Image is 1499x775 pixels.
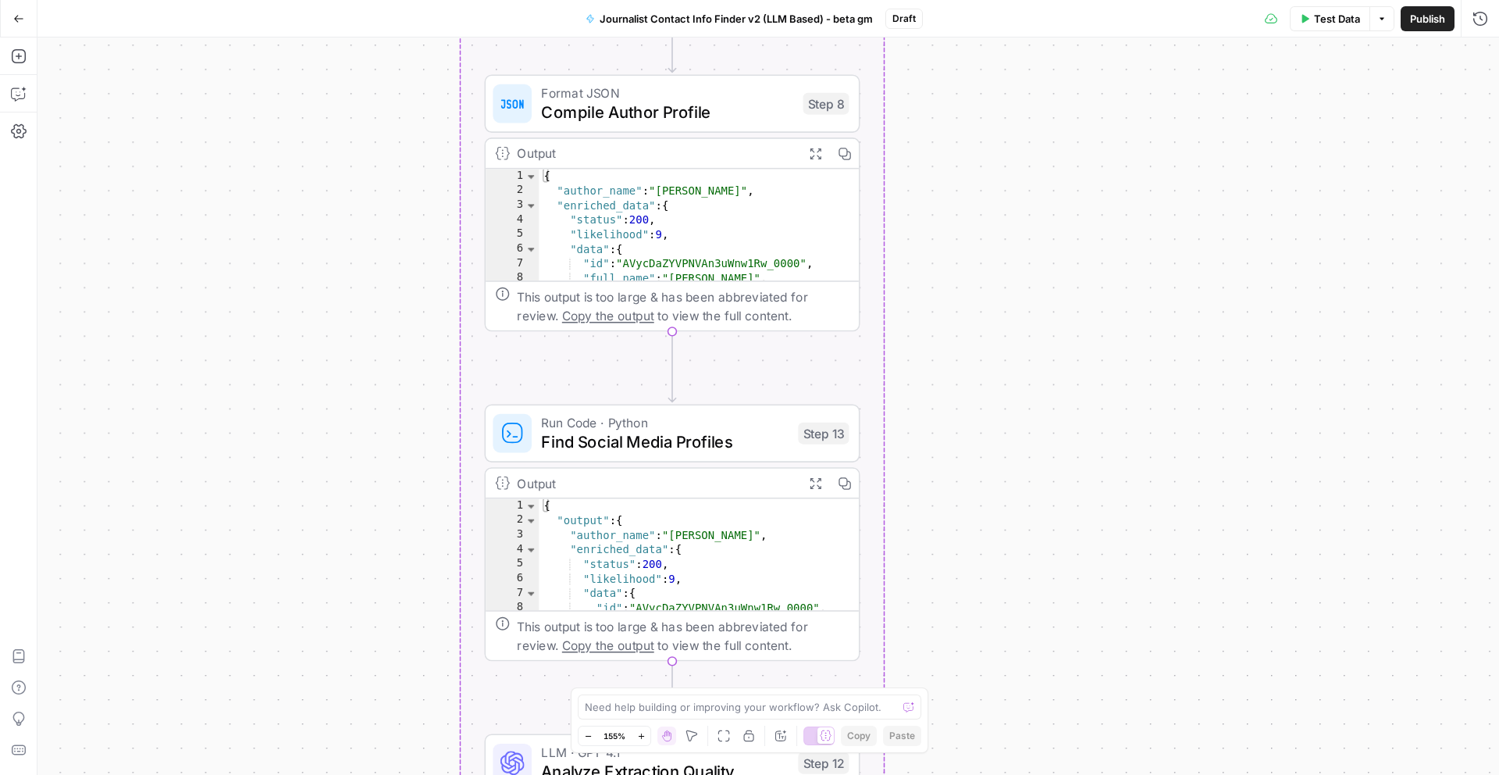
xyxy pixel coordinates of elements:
[525,169,538,184] span: Toggle code folding, rows 1 through 48
[541,100,793,124] span: Compile Author Profile
[486,271,539,286] div: 8
[486,256,539,271] div: 7
[541,412,789,432] span: Run Code · Python
[517,473,793,493] div: Output
[485,74,860,331] div: Format JSONCompile Author ProfileStep 8Output{ "author_name":"[PERSON_NAME]", "enriched_data":{ "...
[486,169,539,184] div: 1
[803,93,849,115] div: Step 8
[892,12,916,26] span: Draft
[576,6,882,31] button: Journalist Contact Info Finder v2 (LLM Based) - beta gm
[1314,11,1360,27] span: Test Data
[798,423,849,445] div: Step 13
[541,430,789,454] span: Find Social Media Profiles
[486,586,539,601] div: 7
[486,184,539,198] div: 2
[847,729,871,743] span: Copy
[486,601,539,616] div: 8
[486,542,539,557] div: 4
[486,528,539,543] div: 3
[841,726,877,746] button: Copy
[1410,11,1445,27] span: Publish
[525,586,538,601] span: Toggle code folding, rows 7 through 45
[883,726,921,746] button: Paste
[668,2,675,72] g: Edge from step_7 to step_8
[517,287,849,326] div: This output is too large & has been abbreviated for review. to view the full content.
[517,616,849,655] div: This output is too large & has been abbreviated for review. to view the full content.
[562,309,654,323] span: Copy the output
[525,542,538,557] span: Toggle code folding, rows 4 through 46
[486,513,539,528] div: 2
[668,331,675,402] g: Edge from step_8 to step_13
[798,752,849,774] div: Step 12
[541,742,789,762] span: LLM · GPT-4.1
[562,638,654,653] span: Copy the output
[1290,6,1369,31] button: Test Data
[525,498,538,513] span: Toggle code folding, rows 1 through 48
[525,242,538,257] span: Toggle code folding, rows 6 through 46
[525,513,538,528] span: Toggle code folding, rows 2 through 47
[486,212,539,227] div: 4
[486,572,539,587] div: 6
[486,498,539,513] div: 1
[486,242,539,257] div: 6
[600,11,873,27] span: Journalist Contact Info Finder v2 (LLM Based) - beta gm
[486,557,539,572] div: 5
[604,730,625,742] span: 155%
[486,227,539,242] div: 5
[525,198,538,213] span: Toggle code folding, rows 3 through 47
[889,729,915,743] span: Paste
[541,83,793,102] span: Format JSON
[486,198,539,213] div: 3
[517,144,793,163] div: Output
[485,404,860,661] div: Run Code · PythonFind Social Media ProfilesStep 13Output{ "output":{ "author_name":"[PERSON_NAME]...
[1401,6,1454,31] button: Publish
